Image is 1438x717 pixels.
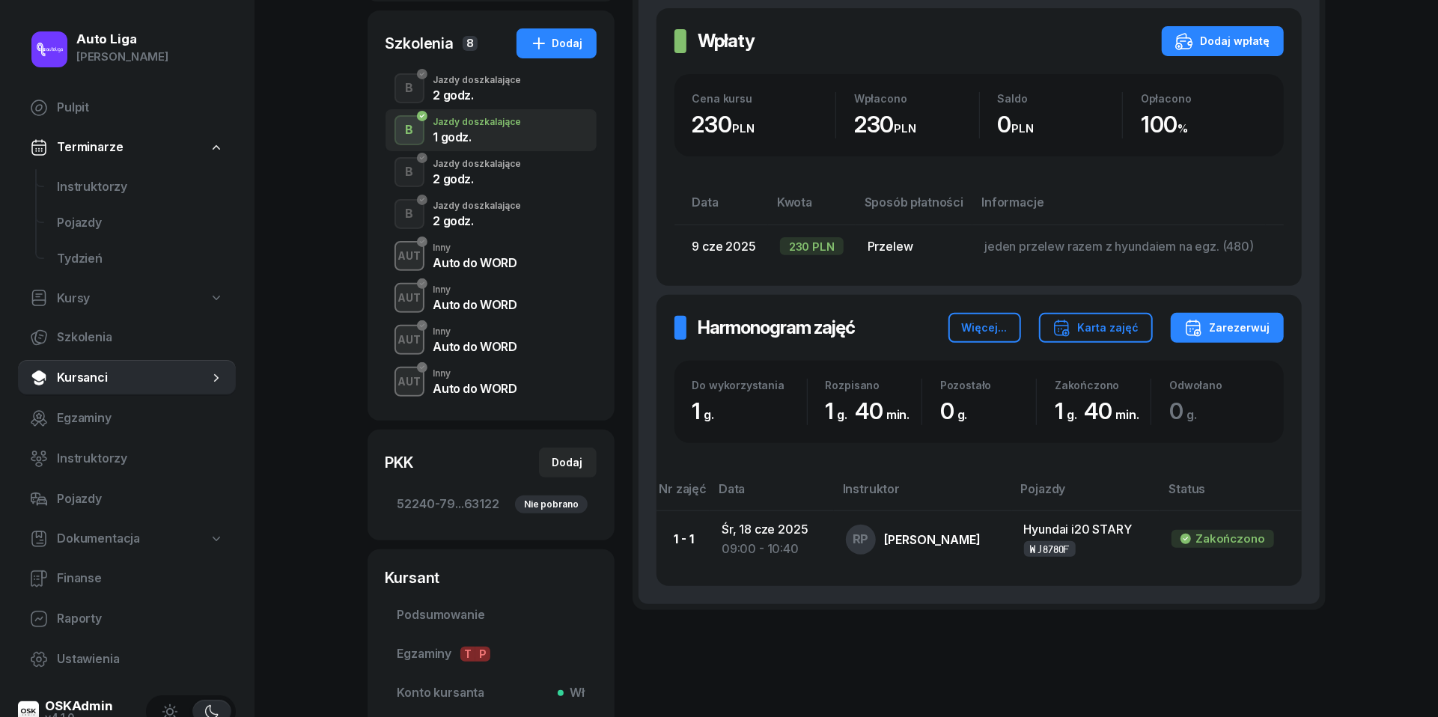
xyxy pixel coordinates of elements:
[1184,319,1270,337] div: Zarezerwuj
[397,495,585,514] span: 52240-79...63122
[57,569,224,588] span: Finanse
[722,540,822,559] div: 09:00 - 10:40
[886,407,910,422] small: min.
[386,151,597,193] button: BJazdy doszkalające2 godz.
[433,341,517,353] div: Auto do WORD
[386,567,597,588] div: Kursant
[854,111,979,138] div: 230
[18,481,236,517] a: Pojazdy
[698,29,755,53] h2: Wpłaty
[386,193,597,235] button: BJazdy doszkalające2 godz.
[539,448,597,478] button: Dodaj
[399,118,419,143] div: B
[1141,111,1266,138] div: 100
[394,241,424,271] button: AUT
[1278,234,1331,259] button: Edytuj
[45,241,236,277] a: Tydzień
[460,647,475,662] span: T
[1169,397,1204,424] span: 0
[463,36,478,51] span: 8
[392,288,427,307] div: AUT
[433,89,522,101] div: 2 godz.
[948,313,1021,343] button: Więcej...
[868,237,960,257] div: Przelew
[768,192,856,225] th: Kwota
[854,92,979,105] div: Wpłacono
[564,683,585,703] span: Wł
[18,441,236,477] a: Instruktorzy
[57,529,140,549] span: Dokumentacja
[433,382,517,394] div: Auto do WORD
[853,533,869,546] span: RP
[692,92,836,105] div: Cena kursu
[940,379,1036,391] div: Pozostało
[1141,92,1266,105] div: Opłacono
[45,700,113,713] div: OSKAdmin
[856,192,972,225] th: Sposób płatności
[885,534,981,546] div: [PERSON_NAME]
[1052,319,1139,337] div: Karta zajęć
[656,479,710,511] th: Nr zajęć
[433,369,517,378] div: Inny
[433,327,517,336] div: Inny
[433,159,522,168] div: Jazdy doszkalające
[962,319,1008,337] div: Więcej...
[392,372,427,391] div: AUT
[1055,397,1139,424] span: 1 40
[984,239,1254,254] span: jeden przelew razem z hyundaiem na egz. (480)
[998,92,1123,105] div: Saldo
[394,115,424,145] button: B
[57,449,224,469] span: Instruktorzy
[998,111,1123,138] div: 0
[392,330,427,349] div: AUT
[433,257,517,269] div: Auto do WORD
[1175,32,1270,50] div: Dodaj wpłatę
[386,486,597,522] a: 52240-79...63122Nie pobrano
[692,397,722,424] span: 1
[386,109,597,151] button: BJazdy doszkalające1 godz.
[57,138,123,157] span: Terminarze
[18,281,236,316] a: Kursy
[656,511,710,568] td: 1 - 1
[940,397,1036,425] div: 0
[692,239,756,254] span: 9 cze 2025
[397,644,585,664] span: Egzaminy
[386,67,597,109] button: BJazdy doszkalające2 godz.
[1178,121,1189,135] small: %
[76,33,168,46] div: Auto Liga
[433,285,517,294] div: Inny
[394,325,424,355] button: AUT
[57,409,224,428] span: Egzaminy
[57,249,224,269] span: Tydzień
[433,243,517,252] div: Inny
[386,319,597,361] button: AUTInnyAuto do WORD
[1171,313,1284,343] button: Zarezerwuj
[515,495,587,513] div: Nie pobrano
[399,76,419,101] div: B
[399,159,419,185] div: B
[517,28,597,58] button: Dodaj
[1162,26,1284,56] button: Dodaj wpłatę
[710,479,834,511] th: Data
[692,111,836,138] div: 230
[57,213,224,233] span: Pojazdy
[957,407,968,422] small: g.
[1169,379,1265,391] div: Odwołano
[826,379,921,391] div: Rozpisano
[386,361,597,403] button: AUTInnyAuto do WORD
[57,177,224,197] span: Instruktorzy
[394,367,424,397] button: AUT
[57,609,224,629] span: Raporty
[57,489,224,509] span: Pojazdy
[475,647,490,662] span: P
[386,235,597,277] button: AUTInnyAuto do WORD
[1186,407,1197,422] small: g.
[386,636,597,672] a: EgzaminyTP
[386,597,597,633] a: Podsumowanie
[433,299,517,311] div: Auto do WORD
[433,118,522,126] div: Jazdy doszkalające
[18,90,236,126] a: Pulpit
[710,511,834,568] td: Śr, 18 cze 2025
[1055,379,1151,391] div: Zakończono
[433,131,522,143] div: 1 godz.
